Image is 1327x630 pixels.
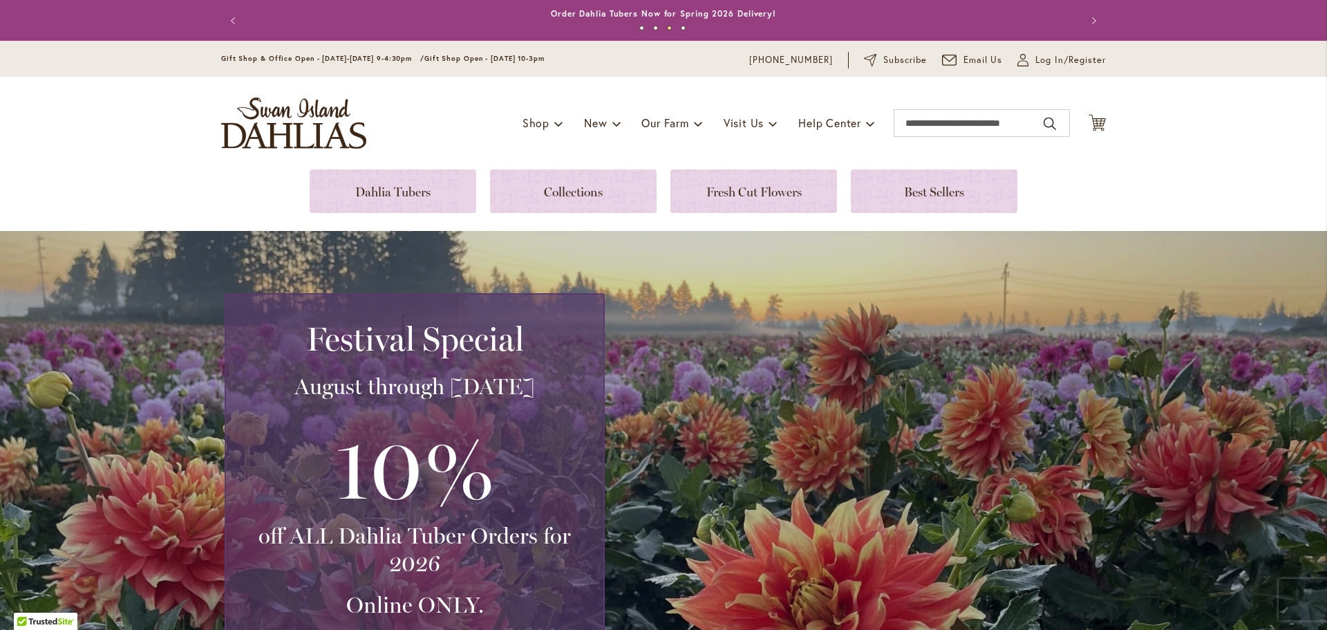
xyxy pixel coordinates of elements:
a: Order Dahlia Tubers Now for Spring 2026 Delivery! [551,8,776,19]
span: Subscribe [883,53,927,67]
button: 2 of 4 [653,26,658,30]
a: Log In/Register [1017,53,1106,67]
button: Previous [221,7,249,35]
span: Gift Shop & Office Open - [DATE]-[DATE] 9-4:30pm / [221,54,424,63]
span: Our Farm [641,115,688,130]
h3: off ALL Dahlia Tuber Orders for 2026 [243,522,587,577]
a: Subscribe [864,53,927,67]
a: store logo [221,98,366,149]
span: Gift Shop Open - [DATE] 10-3pm [424,54,545,63]
span: New [584,115,607,130]
h2: Festival Special [243,319,587,358]
button: Next [1078,7,1106,35]
button: 3 of 4 [667,26,672,30]
span: Shop [523,115,549,130]
a: [PHONE_NUMBER] [749,53,833,67]
span: Visit Us [724,115,764,130]
a: Email Us [942,53,1003,67]
button: 1 of 4 [639,26,644,30]
span: Log In/Register [1035,53,1106,67]
span: Help Center [798,115,861,130]
h3: 10% [243,414,587,522]
h3: August through [DATE] [243,373,587,400]
span: Email Us [963,53,1003,67]
button: 4 of 4 [681,26,686,30]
